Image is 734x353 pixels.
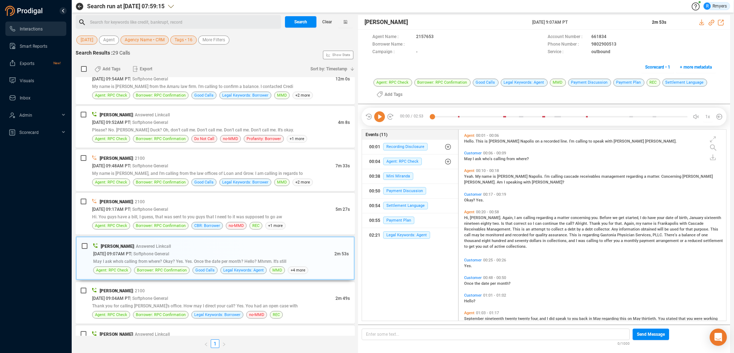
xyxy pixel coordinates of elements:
[679,215,689,220] span: birth,
[277,179,287,186] span: MMD
[486,233,505,237] span: monitored
[611,227,619,232] span: Any
[175,36,192,45] span: Tags • 16
[617,233,635,237] span: Physician
[19,113,32,118] span: Admin
[688,221,704,226] span: Cascade
[706,3,709,10] span: R
[130,76,168,82] span: | Softphone General
[9,56,61,70] a: ExportsNew!
[521,227,526,232] span: is
[601,221,609,226] span: you
[95,222,127,229] span: Agent: RPC Check
[642,221,653,226] span: name
[198,36,229,45] button: More Filters
[514,221,528,226] span: correct
[464,215,470,220] span: Hi,
[694,227,710,232] span: purpose.
[223,135,238,142] span: no-MMD
[53,56,61,70] span: New!
[76,36,97,45] button: [DATE]
[76,236,355,280] div: [PERSON_NAME]| Answered Linkcall[DATE] 09:07AM PT| Softphone General2m 53sMay I ask who's calling...
[464,174,475,179] span: Yeah.
[554,215,557,220] span: a
[494,157,506,161] span: calling
[103,63,120,75] span: Add Tags
[383,172,413,180] span: Mini Miranda
[591,215,600,220] span: you.
[625,215,640,220] span: started,
[543,238,547,243] span: in
[624,238,639,243] span: monthly
[140,63,152,75] span: Export
[504,180,506,185] span: I
[647,174,661,179] span: matter.
[76,193,355,234] div: [PERSON_NAME]| 2100[DATE] 09:17AM PT| Softphone General5m 27sHi. You guys have a bill, I guess, t...
[697,233,701,237] span: of
[589,221,601,226] span: Thank
[615,221,624,226] span: that.
[657,227,664,232] span: will
[658,221,680,226] span: Frankapolis
[5,6,44,16] img: prodigal-logo
[619,215,625,220] span: get
[507,238,515,243] span: and
[93,259,286,264] span: May I ask who's calling from where? Okay? Yes. Yes. Once the date per month? Hello? Mhmm. It's still
[533,221,535,226] span: I
[136,92,186,99] span: Borrower: RPC Confirmation
[462,131,726,320] div: grid
[480,233,486,237] span: be
[593,139,605,144] span: speak
[19,130,39,135] span: Scorecard
[76,106,355,148] div: [PERSON_NAME]| Answered Linkcall[DATE] 09:52AM PT| Softphone General4m 8sPlease? No. [PERSON_NAME...
[526,227,531,232] span: an
[494,244,506,249] span: active
[497,174,529,179] span: [PERSON_NAME]
[547,227,551,232] span: to
[710,227,718,232] span: This
[20,61,34,66] span: Exports
[531,227,547,232] span: attempt
[578,233,582,237] span: is
[133,112,170,117] span: | Answered Linkcall
[675,215,679,220] span: of
[285,16,316,28] button: Search
[287,135,307,143] span: +1 more
[369,215,380,226] div: 00:55
[472,233,480,237] span: may
[92,84,293,89] span: My name is [PERSON_NAME] from the Amaru law firm. I'm calling to confirm a balance. I contacted C...
[100,199,133,204] span: [PERSON_NAME]
[95,179,127,186] span: Agent: RPC Check
[5,73,66,88] li: Visuals
[383,202,428,209] span: Settlement Language
[76,62,355,104] div: [DATE] 09:54AM PT| Softphone General12m 0sMy name is [PERSON_NAME] from the Amaru law firm. I'm c...
[657,215,666,220] span: your
[170,36,197,45] button: Tags • 16
[676,61,716,73] button: + more metadata
[599,238,604,243] span: to
[95,135,127,142] span: Agent: RPC Check
[529,238,543,243] span: dollars
[20,44,47,49] span: Smart Reports
[335,207,350,212] span: 5m 27s
[680,61,712,73] span: + more metadata
[476,198,484,203] span: Yes.
[322,16,332,28] span: Clear
[564,227,568,232] span: a
[664,227,670,232] span: be
[5,39,66,53] li: Smart Reports
[566,221,575,226] span: call?
[664,233,678,237] span: There's
[535,233,548,237] span: quality
[222,179,268,186] span: Legal Keywords: Borrower
[642,215,648,220] span: do
[464,227,487,232] span: Receivables
[470,215,502,220] span: [PERSON_NAME].
[103,36,115,45] span: Agent
[5,22,66,36] li: Interactions
[130,207,168,212] span: | Softphone General
[703,238,723,243] span: settlement
[645,139,677,144] span: [PERSON_NAME].
[689,215,704,220] span: January
[194,222,220,229] span: CBR: Borrower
